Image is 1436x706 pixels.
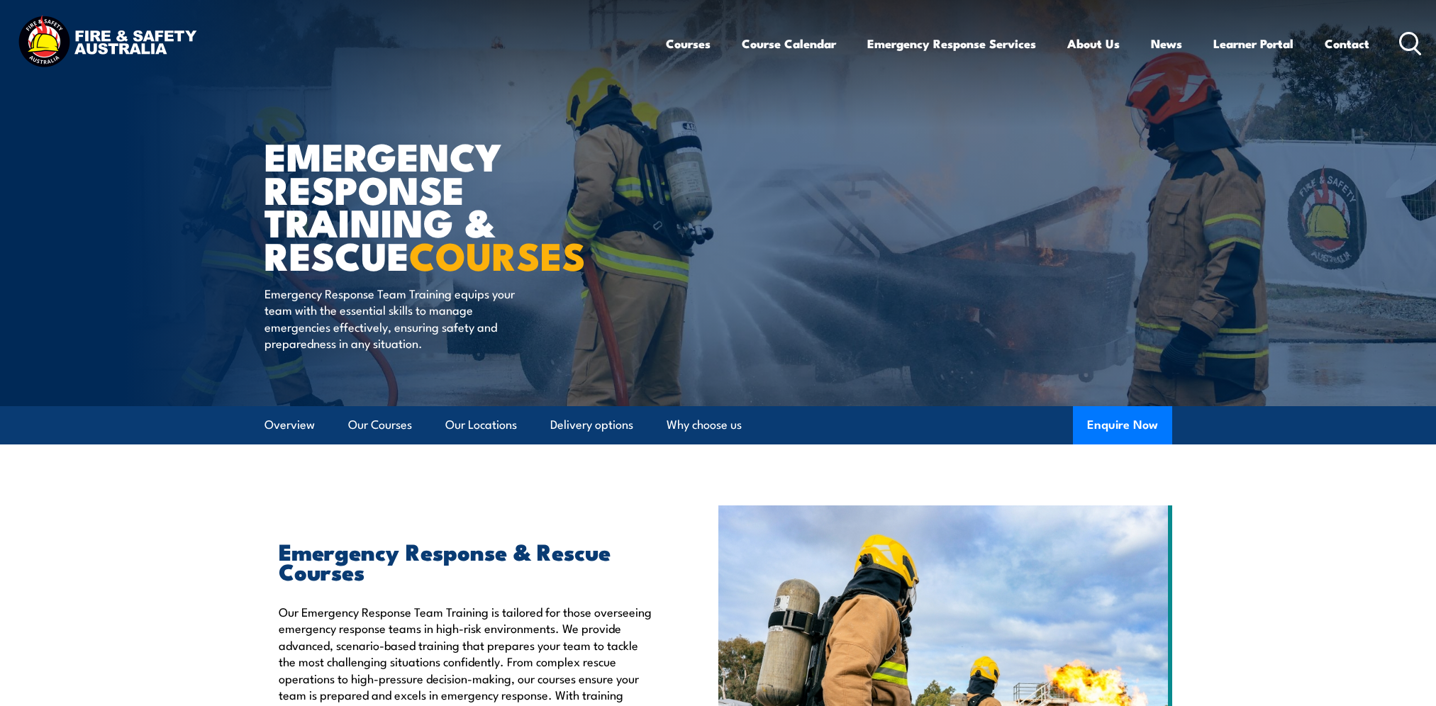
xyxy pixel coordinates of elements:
a: Overview [265,406,315,444]
h2: Emergency Response & Rescue Courses [279,541,653,581]
a: Our Courses [348,406,412,444]
a: Emergency Response Services [867,25,1036,62]
strong: COURSES [409,225,586,284]
h1: Emergency Response Training & Rescue [265,139,615,271]
button: Enquire Now [1073,406,1172,444]
a: Learner Portal [1213,25,1293,62]
a: Why choose us [667,406,742,444]
a: Courses [666,25,711,62]
a: Contact [1325,25,1369,62]
a: News [1151,25,1182,62]
a: About Us [1067,25,1120,62]
a: Our Locations [445,406,517,444]
p: Emergency Response Team Training equips your team with the essential skills to manage emergencies... [265,285,523,352]
a: Delivery options [550,406,633,444]
a: Course Calendar [742,25,836,62]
